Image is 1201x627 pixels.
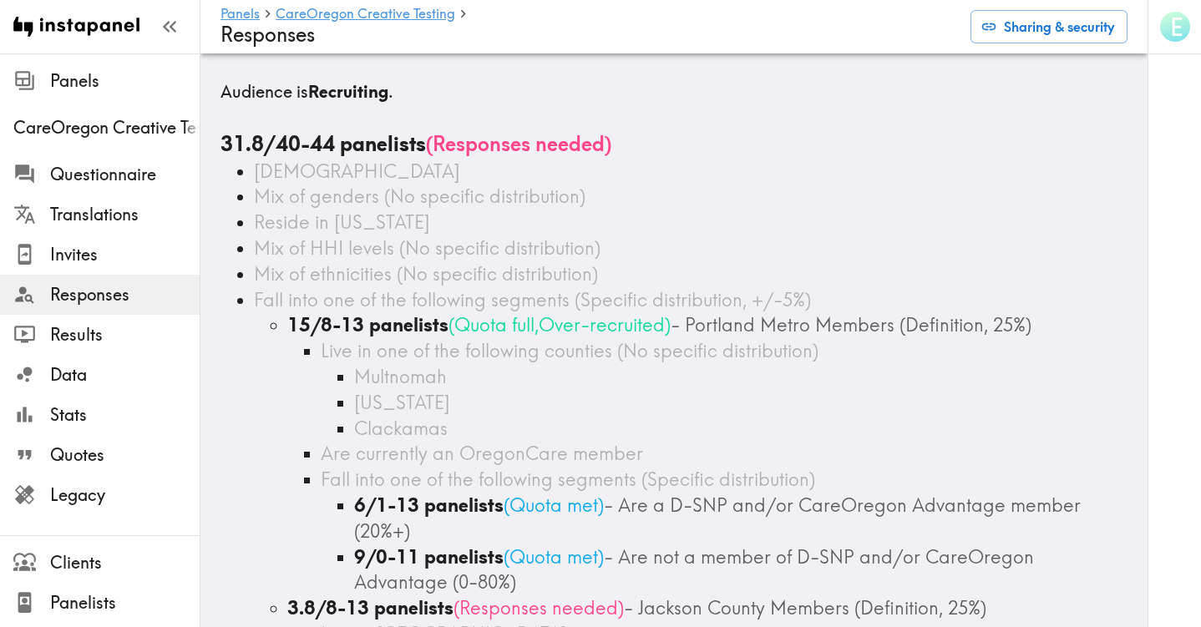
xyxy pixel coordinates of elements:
[50,163,200,186] span: Questionnaire
[1170,13,1183,42] span: E
[220,23,957,47] h4: Responses
[1158,10,1192,43] button: E
[254,159,460,183] span: [DEMOGRAPHIC_DATA]
[448,313,671,336] span: ( Quota full , Over-recruited )
[50,591,200,614] span: Panelists
[354,545,1034,594] span: - Are not a member of D-SNP and/or CareOregon Advantage (0-80%)
[220,80,1128,104] h5: Audience is .
[254,210,430,234] span: Reside in [US_STATE]
[50,203,200,226] span: Translations
[220,131,426,156] b: 31.8/40-44 panelists
[354,391,450,414] span: [US_STATE]
[354,365,447,388] span: Multnomah
[50,323,200,346] span: Results
[426,131,611,156] span: ( Responses needed )
[624,596,986,619] span: - Jackson County Members (Definition, 25%)
[50,551,200,574] span: Clients
[50,243,200,266] span: Invites
[354,493,504,517] b: 6/1-13 panelists
[254,236,600,260] span: Mix of HHI levels (No specific distribution)
[50,443,200,467] span: Quotes
[50,363,200,387] span: Data
[671,313,1031,336] span: - Portland Metro Members (Definition, 25%)
[504,493,604,517] span: ( Quota met )
[287,313,448,336] b: 15/8-13 panelists
[276,7,455,23] a: CareOregon Creative Testing
[321,442,643,465] span: Are currently an OregonCare member
[287,596,454,619] b: 3.8/8-13 panelists
[321,339,818,362] span: Live in one of the following counties (No specific distribution)
[13,116,200,139] span: CareOregon Creative Testing
[354,545,504,569] b: 9/0-11 panelists
[970,10,1128,43] button: Sharing & security
[50,403,200,427] span: Stats
[321,468,815,491] span: Fall into one of the following segments (Specific distribution)
[50,483,200,507] span: Legacy
[254,262,598,286] span: Mix of ethnicities (No specific distribution)
[308,81,388,102] b: Recruiting
[50,69,200,93] span: Panels
[50,283,200,306] span: Responses
[504,545,604,569] span: ( Quota met )
[354,417,448,440] span: Clackamas
[354,493,1081,543] span: - Are a D-SNP and/or CareOregon Advantage member (20%+)
[254,185,585,208] span: Mix of genders (No specific distribution)
[220,7,260,23] a: Panels
[454,596,624,619] span: ( Responses needed )
[254,288,811,311] span: Fall into one of the following segments (Specific distribution, +/-5%)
